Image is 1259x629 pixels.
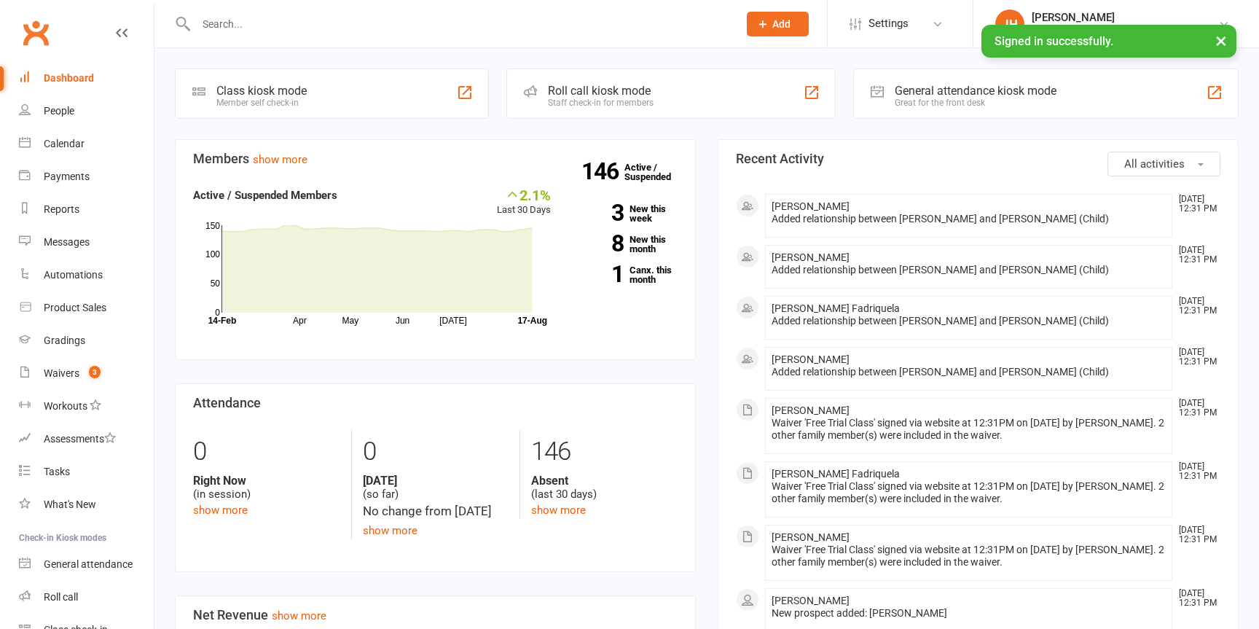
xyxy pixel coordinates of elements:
[19,95,154,128] a: People
[772,315,1166,327] div: Added relationship between [PERSON_NAME] and [PERSON_NAME] (Child)
[17,15,54,51] a: Clubworx
[573,204,678,223] a: 3New this week
[19,193,154,226] a: Reports
[19,390,154,423] a: Workouts
[44,335,85,346] div: Gradings
[772,18,791,30] span: Add
[44,367,79,379] div: Waivers
[19,324,154,357] a: Gradings
[1172,526,1220,544] time: [DATE] 12:31 PM
[44,558,133,570] div: General attendance
[19,62,154,95] a: Dashboard
[1172,195,1220,214] time: [DATE] 12:31 PM
[216,84,307,98] div: Class kiosk mode
[44,302,106,313] div: Product Sales
[772,353,850,365] span: [PERSON_NAME]
[19,581,154,614] a: Roll call
[548,84,654,98] div: Roll call kiosk mode
[531,430,678,474] div: 146
[531,504,586,517] a: show more
[1172,462,1220,481] time: [DATE] 12:31 PM
[193,430,340,474] div: 0
[19,488,154,521] a: What's New
[868,7,909,40] span: Settings
[772,595,850,606] span: [PERSON_NAME]
[19,292,154,324] a: Product Sales
[1208,25,1234,56] button: ×
[1172,589,1220,608] time: [DATE] 12:31 PM
[772,544,1166,569] div: Waiver 'Free Trial Class' signed via website at 12:31PM on [DATE] by [PERSON_NAME]. 2 other famil...
[772,264,1166,276] div: Added relationship between [PERSON_NAME] and [PERSON_NAME] (Child)
[19,259,154,292] a: Automations
[895,84,1056,98] div: General attendance kiosk mode
[772,405,850,416] span: [PERSON_NAME]
[573,235,678,254] a: 8New this month
[19,128,154,160] a: Calendar
[44,171,90,182] div: Payments
[89,366,101,378] span: 3
[44,138,85,149] div: Calendar
[44,499,96,510] div: What's New
[995,9,1024,39] div: JH
[747,12,809,36] button: Add
[363,501,509,521] div: No change from [DATE]
[19,357,154,390] a: Waivers 3
[19,456,154,488] a: Tasks
[363,430,509,474] div: 0
[772,417,1166,442] div: Waiver 'Free Trial Class' signed via website at 12:31PM on [DATE] by [PERSON_NAME]. 2 other famil...
[772,366,1166,378] div: Added relationship between [PERSON_NAME] and [PERSON_NAME] (Child)
[573,233,624,254] strong: 8
[253,153,307,166] a: show more
[19,226,154,259] a: Messages
[193,608,678,622] h3: Net Revenue
[573,265,678,284] a: 1Canx. this month
[193,189,337,202] strong: Active / Suspended Members
[497,187,551,203] div: 2.1%
[1172,297,1220,316] time: [DATE] 12:31 PM
[1124,157,1185,171] span: All activities
[772,468,900,480] span: [PERSON_NAME] Fadriquela
[44,433,116,445] div: Assessments
[1172,246,1220,265] time: [DATE] 12:31 PM
[772,531,850,543] span: [PERSON_NAME]
[272,609,326,622] a: show more
[193,152,678,166] h3: Members
[44,72,94,84] div: Dashboard
[19,423,154,456] a: Assessments
[772,200,850,212] span: [PERSON_NAME]
[772,251,850,263] span: [PERSON_NAME]
[531,474,678,488] strong: Absent
[497,187,551,218] div: Last 30 Days
[573,263,624,285] strong: 1
[44,105,74,117] div: People
[193,474,340,501] div: (in session)
[1032,11,1218,24] div: [PERSON_NAME]
[573,202,624,224] strong: 3
[363,524,417,537] a: show more
[895,98,1056,108] div: Great for the front desk
[193,474,340,488] strong: Right Now
[363,474,509,501] div: (so far)
[44,203,79,215] div: Reports
[772,213,1166,225] div: Added relationship between [PERSON_NAME] and [PERSON_NAME] (Child)
[772,302,900,314] span: [PERSON_NAME] Fadriquela
[44,236,90,248] div: Messages
[995,34,1113,48] span: Signed in successfully.
[216,98,307,108] div: Member self check-in
[44,591,78,603] div: Roll call
[736,152,1220,166] h3: Recent Activity
[193,504,248,517] a: show more
[581,160,624,182] strong: 146
[44,466,70,477] div: Tasks
[624,152,689,192] a: 146Active / Suspended
[548,98,654,108] div: Staff check-in for members
[1172,348,1220,367] time: [DATE] 12:31 PM
[531,474,678,501] div: (last 30 days)
[772,607,1166,620] div: New prospect added: [PERSON_NAME]
[44,269,103,281] div: Automations
[44,400,87,412] div: Workouts
[772,480,1166,505] div: Waiver 'Free Trial Class' signed via website at 12:31PM on [DATE] by [PERSON_NAME]. 2 other famil...
[19,160,154,193] a: Payments
[1172,399,1220,418] time: [DATE] 12:31 PM
[1032,24,1218,37] div: Kinetic Martial Arts [GEOGRAPHIC_DATA]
